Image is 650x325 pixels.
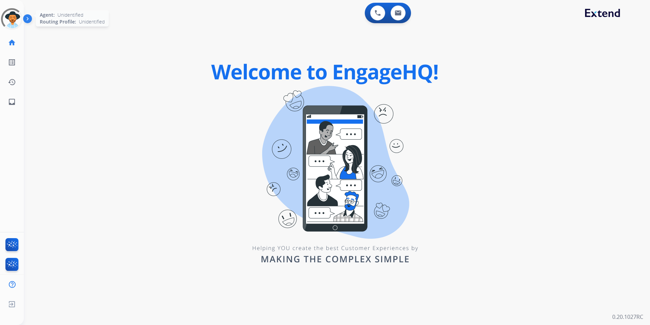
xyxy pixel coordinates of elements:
span: Unidentified [79,18,105,25]
span: Unidentified [57,12,83,18]
mat-icon: inbox [8,98,16,106]
span: Agent: [40,12,55,18]
mat-icon: home [8,38,16,47]
p: 0.20.1027RC [612,313,643,321]
mat-icon: list_alt [8,58,16,66]
span: Routing Profile: [40,18,76,25]
mat-icon: history [8,78,16,86]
